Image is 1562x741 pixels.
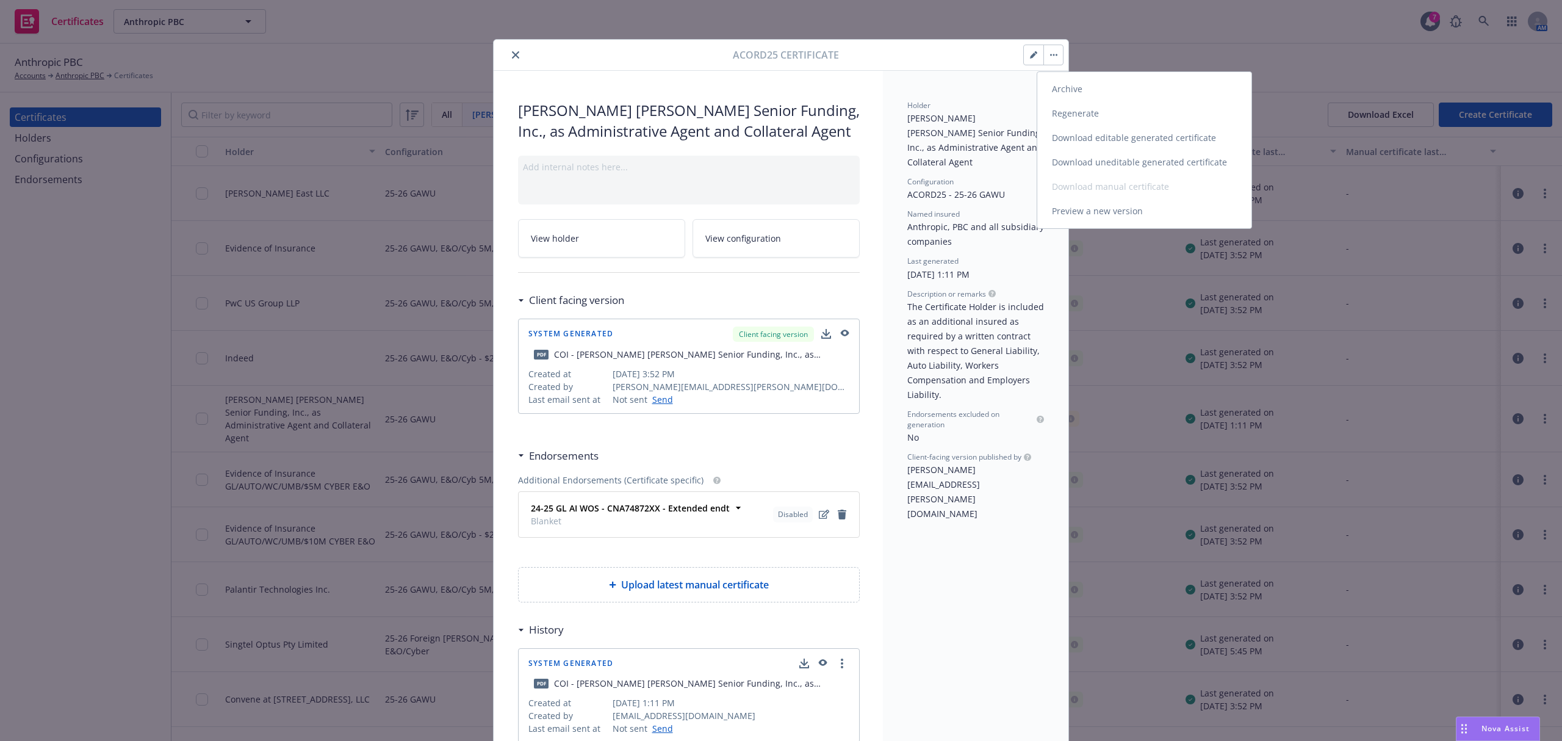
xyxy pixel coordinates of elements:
span: Upload latest manual certificate [621,577,769,592]
div: Upload latest manual certificate [518,567,860,602]
span: Anthropic, PBC and all subsidiary companies [907,221,1046,247]
span: Created by [528,709,608,722]
span: Created at [528,367,608,380]
span: Description or remarks [907,289,986,299]
span: [DATE] 1:11 PM [907,269,970,280]
span: [PERSON_NAME] [PERSON_NAME] Senior Funding, Inc., as Administrative Agent and Collateral Agent [518,100,860,141]
span: Configuration [907,176,954,187]
span: Created by [528,380,608,393]
span: Not sent [613,393,647,406]
strong: 24-25 GL AI WOS - CNA74872XX - Extended endt [531,502,730,514]
span: [EMAIL_ADDRESS][DOMAIN_NAME] [613,709,850,722]
span: pdf [534,679,549,688]
h3: History [529,622,564,638]
h3: Endorsements [529,448,599,464]
a: remove [835,507,849,522]
span: Add internal notes here... [523,161,628,173]
a: more [835,656,849,671]
div: Endorsements [518,448,599,464]
span: View configuration [705,232,781,245]
div: Drag to move [1456,717,1472,740]
div: History [518,622,564,638]
button: Nova Assist [1456,717,1540,741]
span: Created at [528,696,608,709]
span: Holder [907,100,930,110]
span: System Generated [528,330,613,338]
div: Client facing version [518,292,624,308]
span: ACORD25 - 25-26 GAWU [907,189,1005,200]
span: [PERSON_NAME][EMAIL_ADDRESS][PERSON_NAME][DOMAIN_NAME] [907,464,980,519]
a: edit [816,507,831,522]
div: Client facing version [733,327,814,342]
span: Additional Endorsements (Certificate specific) [518,474,704,486]
span: Nova Assist [1481,723,1530,734]
span: Not sent [613,722,647,735]
button: close [508,48,523,62]
span: Acord25 Certificate [733,48,839,62]
span: [PERSON_NAME][EMAIL_ADDRESS][PERSON_NAME][DOMAIN_NAME] [613,380,850,393]
span: pdf [534,350,549,359]
span: [DATE] 1:11 PM [613,696,850,709]
span: System Generated [528,660,613,667]
span: Blanket [531,515,730,527]
a: View holder [518,219,685,258]
span: Last generated [907,256,959,266]
span: Named insured [907,209,960,219]
span: No [907,432,919,443]
span: Last email sent at [528,393,608,406]
span: [DATE] 3:52 PM [613,367,850,380]
a: Send [647,393,673,406]
span: The Certificate Holder is included as an additional insured as required by a written contract wit... [907,301,1046,400]
span: View holder [531,232,579,245]
a: View configuration [693,219,860,258]
h3: Client facing version [529,292,624,308]
span: [PERSON_NAME] [PERSON_NAME] Senior Funding, Inc., as Administrative Agent and Collateral Agent [907,112,1045,168]
span: Last email sent at [528,722,608,735]
span: Endorsements excluded on generation [907,409,1034,430]
div: COI - [PERSON_NAME] [PERSON_NAME] Senior Funding, Inc., as Administrative Agent and Collateral Ag... [554,677,849,690]
span: Client-facing version published by [907,452,1021,462]
div: COI - [PERSON_NAME] [PERSON_NAME] Senior Funding, Inc., as Administrative Agent and Collateral Ag... [554,348,849,361]
a: Send [647,722,673,735]
span: Disabled [778,509,808,520]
